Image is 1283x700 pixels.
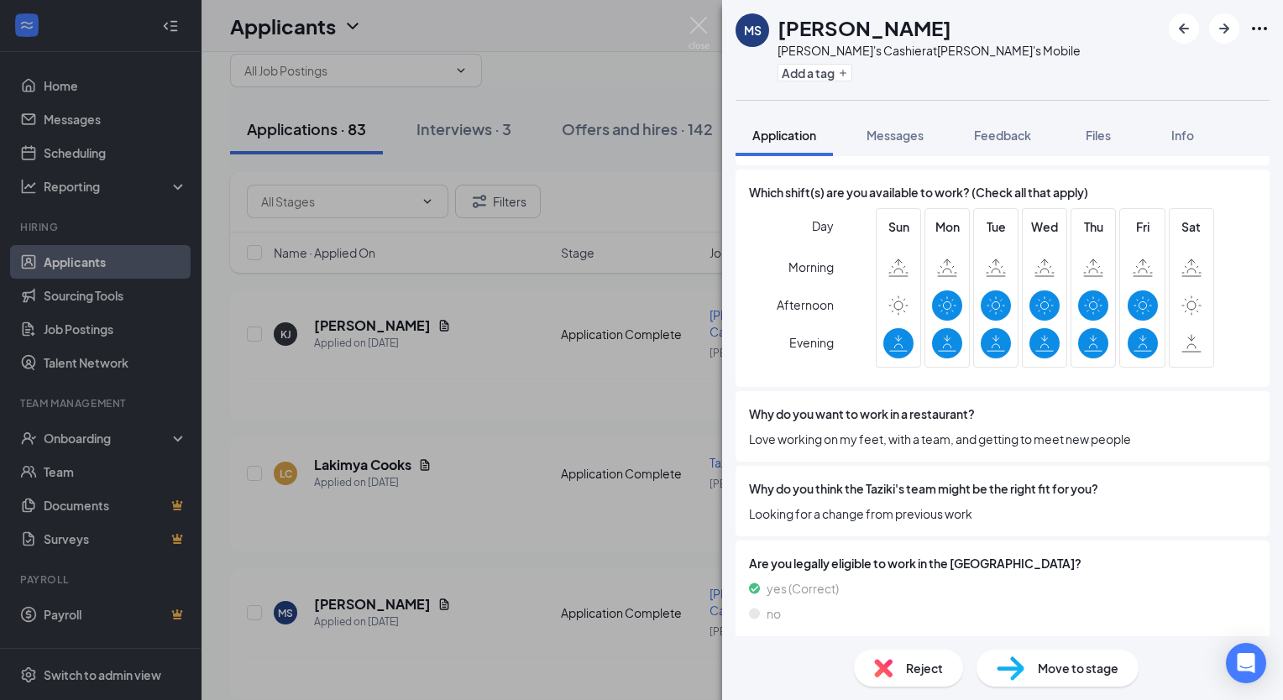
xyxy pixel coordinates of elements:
[777,290,834,320] span: Afternoon
[767,604,781,623] span: no
[1169,13,1199,44] button: ArrowLeftNew
[981,217,1011,236] span: Tue
[1171,128,1194,143] span: Info
[812,217,834,235] span: Day
[749,479,1098,498] span: Why do you think the Taziki's team might be the right fit for you?
[1078,217,1108,236] span: Thu
[1214,18,1234,39] svg: ArrowRight
[778,42,1081,59] div: [PERSON_NAME]'s Cashier at [PERSON_NAME]'s Mobile
[883,217,914,236] span: Sun
[749,504,1256,523] span: Looking for a change from previous work
[778,13,951,42] h1: [PERSON_NAME]
[767,579,839,598] span: yes (Correct)
[1128,217,1158,236] span: Fri
[752,128,816,143] span: Application
[1176,217,1207,236] span: Sat
[789,327,834,358] span: Evening
[778,64,852,81] button: PlusAdd a tag
[1209,13,1239,44] button: ArrowRight
[867,128,924,143] span: Messages
[1249,18,1270,39] svg: Ellipses
[749,183,1088,201] span: Which shift(s) are you available to work? (Check all that apply)
[1029,217,1060,236] span: Wed
[749,554,1256,572] span: Are you legally eligible to work in the [GEOGRAPHIC_DATA]?
[1226,643,1266,683] div: Open Intercom Messenger
[906,659,943,677] span: Reject
[932,217,962,236] span: Mon
[1038,659,1118,677] span: Move to stage
[744,22,762,39] div: MS
[1086,128,1111,143] span: Files
[749,405,975,423] span: Why do you want to work in a restaurant?
[1174,18,1194,39] svg: ArrowLeftNew
[838,68,848,78] svg: Plus
[974,128,1031,143] span: Feedback
[788,252,834,282] span: Morning
[749,430,1256,448] span: Love working on my feet, with a team, and getting to meet new people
